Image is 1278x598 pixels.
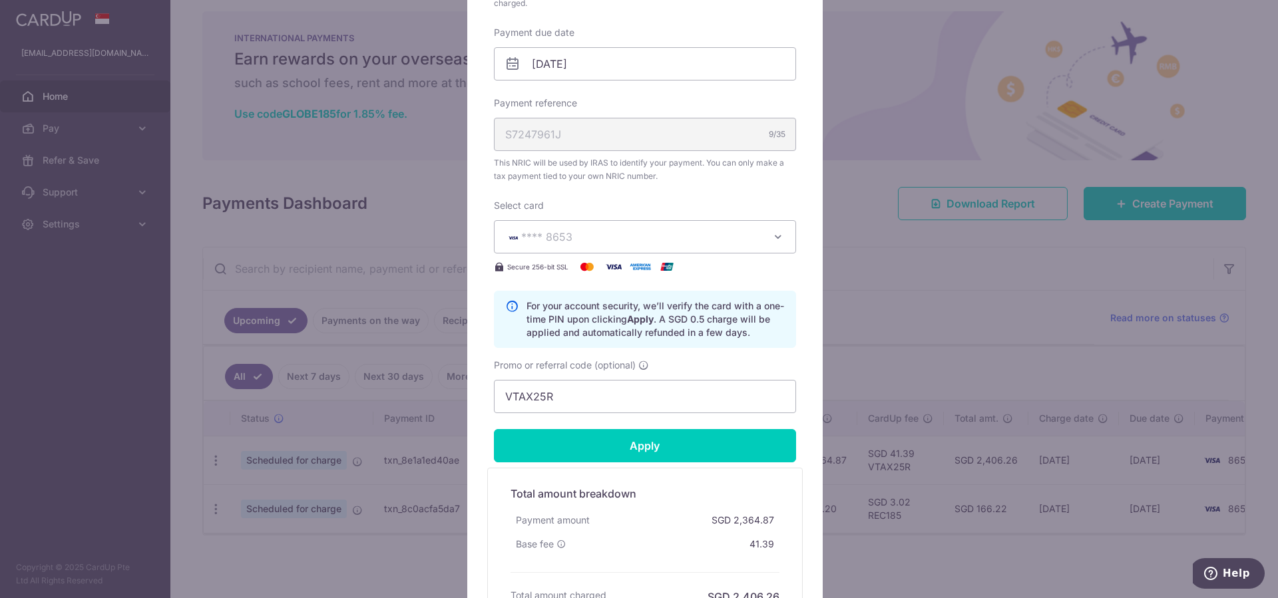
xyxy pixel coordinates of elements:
[511,486,779,502] h5: Total amount breakdown
[494,96,577,110] label: Payment reference
[769,128,785,141] div: 9/35
[574,259,600,275] img: Mastercard
[654,259,680,275] img: UnionPay
[600,259,627,275] img: Visa
[527,299,785,339] p: For your account security, we’ll verify the card with a one-time PIN upon clicking . A SGD 0.5 ch...
[511,508,595,532] div: Payment amount
[516,537,554,551] span: Base fee
[744,532,779,556] div: 41.39
[494,156,796,183] span: This NRIC will be used by IRAS to identify your payment. You can only make a tax payment tied to ...
[1193,558,1265,591] iframe: Opens a widget where you can find more information
[706,508,779,532] div: SGD 2,364.87
[494,429,796,462] input: Apply
[627,313,654,325] b: Apply
[494,199,544,212] label: Select card
[505,233,521,242] img: VISA
[627,259,654,275] img: American Express
[494,47,796,80] input: DD / MM / YYYY
[507,261,568,272] span: Secure 256-bit SSL
[494,359,636,372] span: Promo or referral code (optional)
[494,26,574,39] label: Payment due date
